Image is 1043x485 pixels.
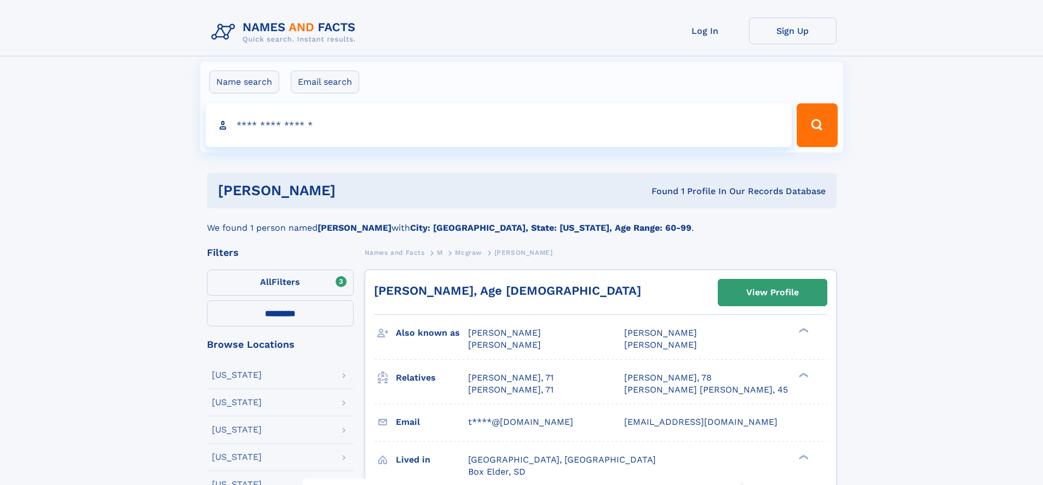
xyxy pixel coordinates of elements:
b: [PERSON_NAME] [318,223,391,233]
label: Name search [209,71,279,94]
h3: Email [396,413,468,431]
div: View Profile [746,280,799,305]
a: Mcgraw [455,246,482,259]
div: ❯ [796,453,809,460]
span: Mcgraw [455,249,482,256]
span: All [260,277,272,287]
div: ❯ [796,371,809,378]
h3: Relatives [396,369,468,387]
span: [PERSON_NAME] [624,328,697,338]
a: Log In [661,17,749,44]
a: [PERSON_NAME], 71 [468,372,554,384]
a: Names and Facts [365,246,425,259]
span: M [437,249,443,256]
h3: Also known as [396,324,468,342]
span: [PERSON_NAME] [624,340,697,350]
div: [US_STATE] [212,453,262,461]
a: [PERSON_NAME], 71 [468,384,554,396]
a: [PERSON_NAME], 78 [624,372,712,384]
a: View Profile [718,279,827,306]
div: Filters [207,248,354,258]
label: Filters [207,270,354,296]
span: [PERSON_NAME] [468,340,541,350]
div: Found 1 Profile In Our Records Database [493,185,826,197]
h3: Lived in [396,451,468,469]
div: Browse Locations [207,340,354,349]
button: Search Button [797,103,837,147]
img: Logo Names and Facts [207,17,365,47]
div: [US_STATE] [212,398,262,407]
a: [PERSON_NAME] [PERSON_NAME], 45 [624,384,788,396]
div: [US_STATE] [212,425,262,434]
span: [EMAIL_ADDRESS][DOMAIN_NAME] [624,417,777,427]
h1: [PERSON_NAME] [218,184,494,197]
div: [US_STATE] [212,371,262,379]
span: [GEOGRAPHIC_DATA], [GEOGRAPHIC_DATA] [468,454,656,465]
a: M [437,246,443,259]
div: ❯ [796,327,809,334]
label: Email search [291,71,359,94]
div: We found 1 person named with . [207,208,837,235]
input: search input [206,103,792,147]
span: Box Elder, SD [468,466,526,477]
b: City: [GEOGRAPHIC_DATA], State: [US_STATE], Age Range: 60-99 [410,223,692,233]
span: [PERSON_NAME] [468,328,541,338]
span: [PERSON_NAME] [494,249,553,256]
a: Sign Up [749,17,837,44]
a: [PERSON_NAME], Age [DEMOGRAPHIC_DATA] [374,284,641,297]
